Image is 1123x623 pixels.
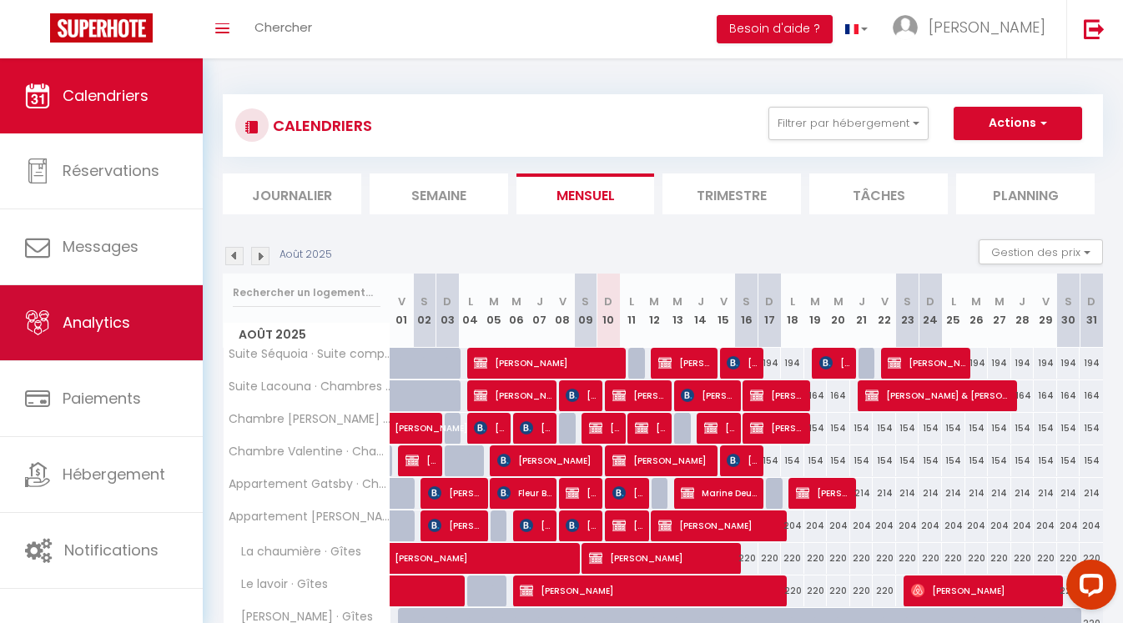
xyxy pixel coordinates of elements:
[63,388,141,409] span: Paiements
[604,294,612,309] abbr: D
[226,543,365,561] span: La chaumière · Gîtes
[919,510,942,541] div: 204
[63,85,149,106] span: Calendriers
[1057,380,1080,411] div: 164
[988,348,1011,379] div: 194
[1080,543,1103,574] div: 220
[1057,543,1080,574] div: 220
[804,380,828,411] div: 164
[1065,294,1072,309] abbr: S
[1057,510,1080,541] div: 204
[965,478,989,509] div: 214
[620,274,643,348] th: 11
[827,543,850,574] div: 220
[919,413,942,444] div: 154
[226,445,393,458] span: Chambre Valentine · Chambres d'hôtes
[551,274,574,348] th: 08
[988,274,1011,348] th: 27
[1080,478,1103,509] div: 214
[1057,445,1080,476] div: 154
[781,274,804,348] th: 18
[988,413,1011,444] div: 154
[942,413,965,444] div: 154
[965,510,989,541] div: 204
[896,445,919,476] div: 154
[765,294,773,309] abbr: D
[395,404,471,435] span: [PERSON_NAME]
[804,445,828,476] div: 154
[672,294,682,309] abbr: M
[965,543,989,574] div: 220
[254,18,312,36] span: Chercher
[804,510,828,541] div: 204
[965,413,989,444] div: 154
[942,274,965,348] th: 25
[859,294,865,309] abbr: J
[1080,413,1103,444] div: 154
[1057,348,1080,379] div: 194
[63,464,165,485] span: Hébergement
[781,543,804,574] div: 220
[269,107,372,144] h3: CALENDRIERS
[643,274,667,348] th: 12
[658,347,713,379] span: [PERSON_NAME]
[629,294,634,309] abbr: L
[612,477,643,509] span: [PERSON_NAME]
[443,294,451,309] abbr: D
[827,575,850,606] div: 220
[226,478,393,490] span: Appartement Gatsby · Chambres d'hôtes
[1080,380,1103,411] div: 164
[809,173,948,214] li: Tâches
[63,236,138,257] span: Messages
[896,413,919,444] div: 154
[1034,543,1057,574] div: 220
[781,575,804,606] div: 220
[1080,445,1103,476] div: 154
[954,107,1082,140] button: Actions
[926,294,934,309] abbr: D
[566,510,597,541] span: [PERSON_NAME]
[589,412,620,444] span: [PERSON_NAME]
[520,412,551,444] span: [PERSON_NAME]
[804,543,828,574] div: 220
[1011,274,1035,348] th: 28
[1019,294,1025,309] abbr: J
[850,510,874,541] div: 204
[727,347,758,379] span: [PERSON_NAME]
[893,15,918,40] img: ...
[370,173,508,214] li: Semaine
[743,294,750,309] abbr: S
[516,173,655,214] li: Mensuel
[1053,553,1123,623] iframe: LiveChat chat widget
[827,445,850,476] div: 154
[497,477,551,509] span: Fleur Brink
[666,274,689,348] th: 13
[965,445,989,476] div: 154
[697,294,704,309] abbr: J
[63,160,159,181] span: Réservations
[971,294,981,309] abbr: M
[758,445,782,476] div: 154
[850,413,874,444] div: 154
[768,107,929,140] button: Filtrer par hébergement
[1011,543,1035,574] div: 220
[536,294,543,309] abbr: J
[750,379,804,411] span: [PERSON_NAME]
[827,274,850,348] th: 20
[919,274,942,348] th: 24
[681,477,758,509] span: Marine Deudon
[395,534,702,565] span: [PERSON_NAME]
[474,347,622,379] span: [PERSON_NAME]
[704,412,735,444] span: [PERSON_NAME]
[873,413,896,444] div: 154
[511,294,521,309] abbr: M
[474,412,505,444] span: [PERSON_NAME]
[988,543,1011,574] div: 220
[896,543,919,574] div: 220
[505,274,528,348] th: 06
[758,274,782,348] th: 17
[1034,413,1057,444] div: 154
[712,274,735,348] th: 15
[1057,413,1080,444] div: 154
[850,478,874,509] div: 214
